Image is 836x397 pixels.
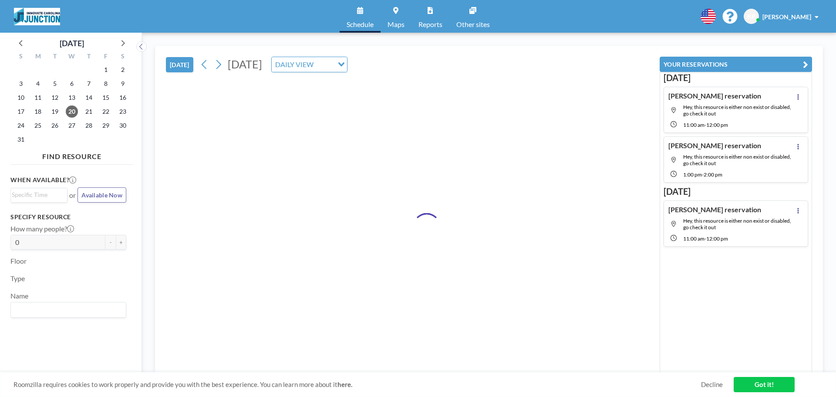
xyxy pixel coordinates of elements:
[15,133,27,146] span: Sunday, August 31, 2025
[100,119,112,132] span: Friday, August 29, 2025
[10,149,133,161] h4: FIND RESOURCE
[337,380,352,388] a: here.
[664,72,808,83] h3: [DATE]
[11,302,126,317] div: Search for option
[83,105,95,118] span: Thursday, August 21, 2025
[702,171,704,178] span: -
[734,377,795,392] a: Got it!
[117,119,129,132] span: Saturday, August 30, 2025
[117,64,129,76] span: Saturday, August 2, 2025
[49,105,61,118] span: Tuesday, August 19, 2025
[683,122,705,128] span: 11:00 AM
[83,78,95,90] span: Thursday, August 7, 2025
[81,191,122,199] span: Available Now
[683,153,791,166] span: Hey, this resource is either non exist or disabled, go check it out
[14,8,60,25] img: organization-logo
[10,274,25,283] label: Type
[32,78,44,90] span: Monday, August 4, 2025
[83,119,95,132] span: Thursday, August 28, 2025
[10,292,28,300] label: Name
[704,171,722,178] span: 2:00 PM
[747,13,755,20] span: KP
[66,119,78,132] span: Wednesday, August 27, 2025
[100,92,112,104] span: Friday, August 15, 2025
[762,13,811,20] span: [PERSON_NAME]
[80,51,97,63] div: T
[706,122,728,128] span: 12:00 PM
[64,51,81,63] div: W
[10,257,27,265] label: Floor
[706,235,728,242] span: 12:00 PM
[66,105,78,118] span: Wednesday, August 20, 2025
[117,105,129,118] span: Saturday, August 23, 2025
[30,51,47,63] div: M
[100,78,112,90] span: Friday, August 8, 2025
[10,224,74,233] label: How many people?
[347,21,374,28] span: Schedule
[100,105,112,118] span: Friday, August 22, 2025
[166,57,193,72] button: [DATE]
[116,235,126,250] button: +
[97,51,114,63] div: F
[12,190,62,200] input: Search for option
[15,105,27,118] span: Sunday, August 17, 2025
[32,92,44,104] span: Monday, August 11, 2025
[705,122,706,128] span: -
[117,92,129,104] span: Saturday, August 16, 2025
[683,171,702,178] span: 1:00 PM
[10,213,126,221] h3: Specify resource
[683,104,791,117] span: Hey, this resource is either non exist or disabled, go check it out
[660,57,812,72] button: YOUR RESERVATIONS
[668,92,761,100] h4: [PERSON_NAME] reservation
[32,119,44,132] span: Monday, August 25, 2025
[78,187,126,203] button: Available Now
[13,380,701,389] span: Roomzilla requires cookies to work properly and provide you with the best experience. You can lea...
[11,188,67,201] div: Search for option
[32,105,44,118] span: Monday, August 18, 2025
[83,92,95,104] span: Thursday, August 14, 2025
[60,37,84,49] div: [DATE]
[105,235,116,250] button: -
[49,78,61,90] span: Tuesday, August 5, 2025
[66,78,78,90] span: Wednesday, August 6, 2025
[69,191,76,200] span: or
[664,186,808,197] h3: [DATE]
[114,51,131,63] div: S
[388,21,405,28] span: Maps
[705,235,706,242] span: -
[66,92,78,104] span: Wednesday, August 13, 2025
[15,119,27,132] span: Sunday, August 24, 2025
[272,57,347,72] div: Search for option
[456,21,490,28] span: Other sites
[701,380,723,389] a: Decline
[683,235,705,242] span: 11:00 AM
[228,58,262,71] span: [DATE]
[418,21,442,28] span: Reports
[49,92,61,104] span: Tuesday, August 12, 2025
[668,141,761,150] h4: [PERSON_NAME] reservation
[668,205,761,214] h4: [PERSON_NAME] reservation
[13,51,30,63] div: S
[683,217,791,231] span: Hey, this resource is either non exist or disabled, go check it out
[316,59,333,70] input: Search for option
[15,78,27,90] span: Sunday, August 3, 2025
[12,304,121,316] input: Search for option
[15,92,27,104] span: Sunday, August 10, 2025
[49,119,61,132] span: Tuesday, August 26, 2025
[47,51,64,63] div: T
[100,64,112,76] span: Friday, August 1, 2025
[117,78,129,90] span: Saturday, August 9, 2025
[273,59,315,70] span: DAILY VIEW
